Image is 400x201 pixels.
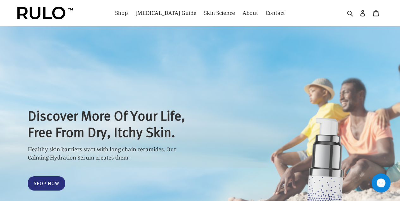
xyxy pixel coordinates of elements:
h2: Discover More Of Your Life, Free From Dry, Itchy Skin. [28,107,189,140]
p: Healthy skin barriers start with long chain ceramides. Our Calming Hydration Serum creates them. [28,145,189,161]
span: Contact [266,9,285,17]
span: Skin Science [204,9,235,17]
a: Contact [262,8,288,18]
span: Shop [115,9,128,17]
a: Shop Now [28,176,65,191]
iframe: Gorgias live chat messenger [368,171,394,195]
a: Skin Science [201,8,238,18]
img: Rulo™ Skin [17,7,73,19]
a: Shop [112,8,131,18]
a: [MEDICAL_DATA] Guide [132,8,200,18]
a: About [239,8,261,18]
span: About [243,9,258,17]
span: [MEDICAL_DATA] Guide [135,9,196,17]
